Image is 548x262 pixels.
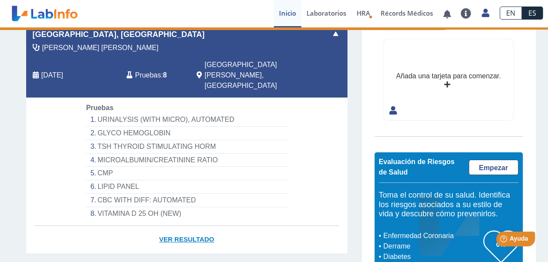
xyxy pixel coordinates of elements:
a: ES [522,7,543,20]
span: [GEOGRAPHIC_DATA], [GEOGRAPHIC_DATA] [33,29,205,40]
div: : [120,60,190,91]
h5: Toma el control de su salud. Identifica los riesgos asociados a su estilo de vida y descubre cómo... [379,191,518,219]
li: GLYCO HEMOGLOBIN [86,127,287,140]
li: CMP [86,167,287,180]
a: EN [500,7,522,20]
li: Derrame [381,241,483,252]
span: HRA [357,9,370,17]
span: Empezar [479,164,508,171]
div: Añada una tarjeta para comenzar. [396,71,500,81]
span: Evaluación de Riesgos de Salud [379,158,455,176]
a: Empezar [469,160,518,175]
span: San Juan, PR [204,60,301,91]
a: Ver Resultado [26,226,347,253]
li: MICROALBUMIN/CREATININE RATIO [86,154,287,167]
span: Lugaro Gomez, Ana [42,43,159,53]
span: 2025-08-09 [41,70,63,81]
span: Pruebas [135,70,161,81]
b: 8 [163,71,167,79]
span: Pruebas [86,104,113,111]
li: Diabetes [381,252,483,262]
li: VITAMINA D 25 OH (NEW) [86,207,287,220]
li: LIPID PANEL [86,180,287,194]
li: TSH THYROID STIMULATING HORM [86,140,287,154]
li: URINALYSIS (WITH MICRO), AUTOMATED [86,113,287,127]
li: CBC WITH DIFF: AUTOMATED [86,194,287,207]
li: Enfermedad Coronaria [381,231,483,241]
iframe: Help widget launcher [470,228,538,252]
